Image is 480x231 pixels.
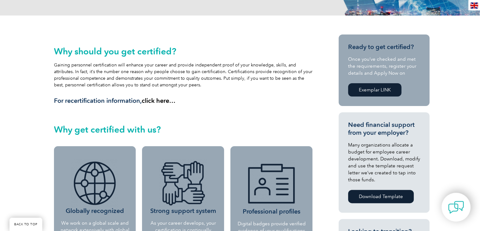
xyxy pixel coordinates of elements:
a: BACK TO TOP [9,218,42,231]
h3: Strong support system [147,159,219,215]
a: Exemplar LINK [348,83,401,97]
img: contact-chat.png [448,199,464,215]
h3: Ready to get certified? [348,43,420,51]
div: Gaining personnel certification will enhance your career and provide independent proof of your kn... [54,46,313,105]
h3: Need financial support from your employer? [348,121,420,137]
img: en [470,3,478,9]
a: Download Template [348,190,414,203]
h2: Why should you get certified? [54,46,313,56]
h3: Globally recognized [59,159,131,215]
a: click here… [142,97,175,104]
h3: For recertification information, [54,97,313,105]
h3: Professional profiles [236,160,307,215]
p: Many organizations allocate a budget for employee career development. Download, modify and use th... [348,141,420,183]
p: Once you’ve checked and met the requirements, register your details and Apply Now on [348,56,420,77]
h2: Why get certified with us? [54,124,313,134]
